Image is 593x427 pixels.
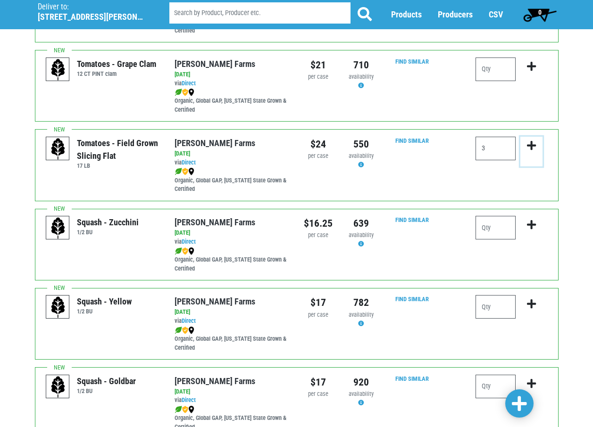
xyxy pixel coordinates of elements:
a: Products [391,10,422,20]
div: Squash - Yellow [77,295,132,308]
div: Squash - Zucchini [77,216,139,229]
img: leaf-e5c59151409436ccce96b2ca1b28e03c.png [175,89,182,96]
h6: 1/2 BU [77,387,136,394]
div: per case [304,73,333,82]
input: Search by Product, Producer etc. [169,3,351,24]
a: [PERSON_NAME] Farms [175,217,255,227]
img: safety-e55c860ca8c00a9c171001a62a92dabd.png [182,89,188,96]
div: $17 [304,295,333,310]
div: [DATE] [175,149,289,158]
img: map_marker-0e94453035b3232a4d21701695807de9.png [188,327,194,334]
h6: 1/2 BU [77,308,132,315]
div: Tomatoes - Field Grown Slicing Flat [77,137,160,162]
a: Find Similar [395,58,429,65]
img: placeholder-variety-43d6402dacf2d531de610a020419775a.svg [46,58,70,82]
img: leaf-e5c59151409436ccce96b2ca1b28e03c.png [175,247,182,255]
div: Organic, Global GAP, [US_STATE] State Grown & Certified [175,326,289,353]
img: placeholder-variety-43d6402dacf2d531de610a020419775a.svg [46,375,70,399]
img: leaf-e5c59151409436ccce96b2ca1b28e03c.png [175,406,182,413]
a: Direct [182,238,196,245]
a: Find Similar [395,216,429,223]
a: [PERSON_NAME] Farms [175,296,255,306]
span: availability [349,231,374,238]
img: leaf-e5c59151409436ccce96b2ca1b28e03c.png [175,168,182,175]
a: [PERSON_NAME] Farms [175,138,255,148]
img: map_marker-0e94453035b3232a4d21701695807de9.png [188,168,194,175]
h6: 1/2 BU [77,229,139,236]
input: Qty [476,57,516,81]
a: [PERSON_NAME] Farms [175,376,255,386]
div: via [175,79,289,88]
a: 0 [519,5,561,24]
div: [DATE] [175,308,289,317]
a: Producers [438,10,473,20]
p: Deliver to: [38,2,145,12]
div: [DATE] [175,70,289,79]
img: safety-e55c860ca8c00a9c171001a62a92dabd.png [182,406,188,413]
input: Qty [476,216,516,239]
div: $21 [304,57,333,73]
div: 920 [347,375,376,390]
img: placeholder-variety-43d6402dacf2d531de610a020419775a.svg [46,296,70,319]
input: Qty [476,137,516,160]
div: per case [304,152,333,161]
span: availability [349,73,374,80]
img: map_marker-0e94453035b3232a4d21701695807de9.png [188,247,194,255]
div: 782 [347,295,376,310]
div: Organic, Global GAP, [US_STATE] State Grown & Certified [175,246,289,273]
a: Find Similar [395,296,429,303]
input: Qty [476,375,516,398]
img: safety-e55c860ca8c00a9c171001a62a92dabd.png [182,247,188,255]
img: leaf-e5c59151409436ccce96b2ca1b28e03c.png [175,327,182,334]
div: Squash - Goldbar [77,375,136,387]
img: safety-e55c860ca8c00a9c171001a62a92dabd.png [182,327,188,334]
div: per case [304,231,333,240]
div: $17 [304,375,333,390]
a: CSV [489,10,503,20]
a: Direct [182,80,196,87]
a: [PERSON_NAME] Farms [175,59,255,69]
span: availability [349,152,374,159]
a: Direct [182,396,196,403]
div: Organic, Global GAP, [US_STATE] State Grown & Certified [175,167,289,194]
input: Qty [476,295,516,319]
img: safety-e55c860ca8c00a9c171001a62a92dabd.png [182,168,188,175]
div: $16.25 [304,216,333,231]
div: via [175,396,289,405]
h6: 17 LB [77,162,160,169]
div: 639 [347,216,376,231]
h6: 12 CT PINT clam [77,70,156,77]
div: $24 [304,137,333,152]
img: placeholder-variety-43d6402dacf2d531de610a020419775a.svg [46,216,70,240]
div: via [175,238,289,246]
div: 710 [347,57,376,73]
div: per case [304,311,333,320]
img: map_marker-0e94453035b3232a4d21701695807de9.png [188,89,194,96]
span: 0 [538,8,542,16]
div: via [175,317,289,326]
img: placeholder-variety-43d6402dacf2d531de610a020419775a.svg [46,137,70,161]
a: Direct [182,159,196,166]
a: Find Similar [395,375,429,382]
span: availability [349,311,374,318]
div: Tomatoes - Grape Clam [77,57,156,70]
div: [DATE] [175,387,289,396]
img: map_marker-0e94453035b3232a4d21701695807de9.png [188,406,194,413]
a: Find Similar [395,137,429,144]
div: [DATE] [175,229,289,238]
h5: [STREET_ADDRESS][PERSON_NAME] [38,12,145,22]
div: per case [304,390,333,399]
a: Direct [182,317,196,324]
div: via [175,158,289,167]
span: availability [349,390,374,397]
div: Organic, Global GAP, [US_STATE] State Grown & Certified [175,88,289,115]
div: 550 [347,137,376,152]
